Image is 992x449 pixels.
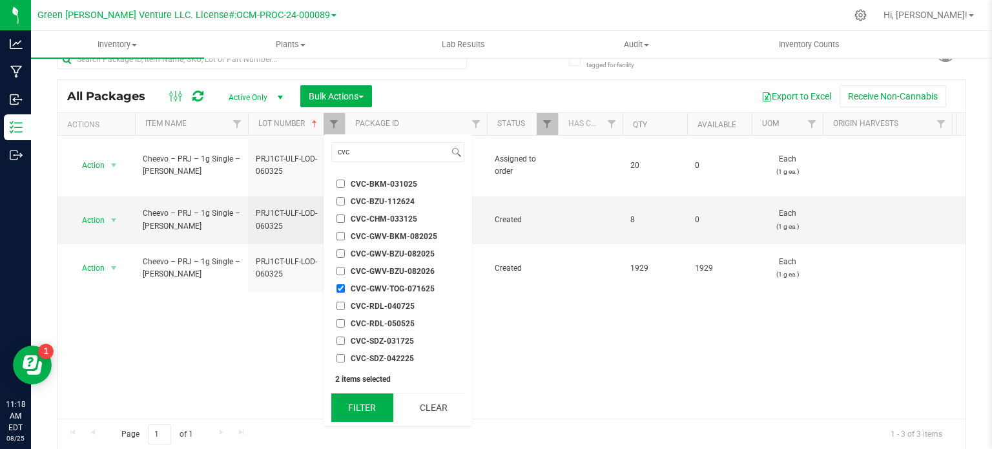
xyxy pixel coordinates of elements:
[336,267,345,275] input: CVC-GWV-BZU-082026
[148,424,171,444] input: 1
[759,220,815,233] p: (1 g ea.)
[759,268,815,280] p: (1 g ea.)
[466,113,487,135] a: Filter
[70,211,105,229] span: Action
[630,262,679,275] span: 1929
[13,346,52,384] iframe: Resource center
[377,31,550,58] a: Lab Results
[762,119,779,128] a: UOM
[759,207,815,232] span: Each
[931,113,952,135] a: Filter
[537,113,558,135] a: Filter
[204,31,377,58] a: Plants
[309,91,364,101] span: Bulk Actions
[336,354,345,362] input: CVC-SDZ-042225
[558,113,623,136] th: Has COA
[883,10,967,20] span: Hi, [PERSON_NAME]!
[633,120,647,129] a: Qty
[256,153,337,178] span: PRJ1CT-ULF-LOD-060325
[497,119,525,128] a: Status
[601,113,623,135] a: Filter
[424,39,502,50] span: Lab Results
[723,31,896,58] a: Inventory Counts
[67,89,158,103] span: All Packages
[351,320,415,328] span: CVC-RDL-050525
[324,113,345,135] a: Filter
[336,197,345,205] input: CVC-BZU-112624
[351,267,435,275] span: CVC-GWV-BZU-082026
[37,10,330,21] span: Green [PERSON_NAME] Venture LLC. License#:OCM-PROC-24-000089
[205,39,377,50] span: Plants
[880,424,953,444] span: 1 - 3 of 3 items
[351,285,435,293] span: CVC-GWV-TOG-071625
[495,214,550,226] span: Created
[145,119,187,128] a: Item Name
[355,119,399,128] a: Package ID
[695,160,744,172] span: 0
[495,153,550,178] span: Assigned to order
[351,233,437,240] span: CVC-GWV-BKM-082025
[753,85,840,107] button: Export to Excel
[227,113,248,135] a: Filter
[143,256,240,280] span: Cheevo – PRJ – 1g Single – [PERSON_NAME]
[336,302,345,310] input: CVC-RDL-040725
[106,259,122,277] span: select
[336,284,345,293] input: CVC-GWV-TOG-071625
[335,375,460,384] div: 2 items selected
[351,337,414,345] span: CVC-SDZ-031725
[110,424,203,444] span: Page of 1
[300,85,372,107] button: Bulk Actions
[402,393,464,422] button: Clear
[31,31,204,58] a: Inventory
[761,39,857,50] span: Inventory Counts
[331,393,393,422] button: Filter
[106,156,122,174] span: select
[332,143,449,162] input: Search
[38,344,54,359] iframe: Resource center unread badge
[759,165,815,178] p: (1 g ea.)
[143,207,240,232] span: Cheevo – PRJ – 1g Single – [PERSON_NAME]
[630,214,679,226] span: 8
[256,256,337,280] span: PRJ1CT-ULF-LOD-060325
[10,149,23,162] inline-svg: Outbound
[6,433,25,443] p: 08/25
[10,65,23,78] inline-svg: Manufacturing
[336,180,345,188] input: CVC-BKM-031025
[31,39,204,50] span: Inventory
[550,31,723,58] a: Audit
[351,180,417,188] span: CVC-BKM-031025
[336,319,345,328] input: CVC-RDL-050525
[256,207,337,232] span: PRJ1CT-ULF-LOD-060325
[801,113,823,135] a: Filter
[70,156,105,174] span: Action
[351,215,417,223] span: CVC-CHM-033125
[6,399,25,433] p: 11:18 AM EDT
[336,214,345,223] input: CVC-CHM-033125
[10,121,23,134] inline-svg: Inventory
[759,256,815,280] span: Each
[10,93,23,106] inline-svg: Inbound
[258,119,320,128] a: Lot Number
[351,355,414,362] span: CVC-SDZ-042225
[351,250,435,258] span: CVC-GWV-BZU-082025
[57,50,467,69] input: Search Package ID, Item Name, SKU, Lot or Part Number...
[143,153,240,178] span: Cheevo – PRJ – 1g Single – [PERSON_NAME]
[695,262,744,275] span: 1929
[67,120,130,129] div: Actions
[336,249,345,258] input: CVC-GWV-BZU-082025
[495,262,550,275] span: Created
[852,9,869,21] div: Manage settings
[586,50,651,70] span: Include items not tagged for facility
[697,120,736,129] a: Available
[550,39,722,50] span: Audit
[351,302,415,310] span: CVC-RDL-040725
[336,337,345,345] input: CVC-SDZ-031725
[351,198,415,205] span: CVC-BZU-112624
[336,232,345,240] input: CVC-GWV-BKM-082025
[833,119,898,128] a: Origin Harvests
[106,211,122,229] span: select
[695,214,744,226] span: 0
[759,153,815,178] span: Each
[70,259,105,277] span: Action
